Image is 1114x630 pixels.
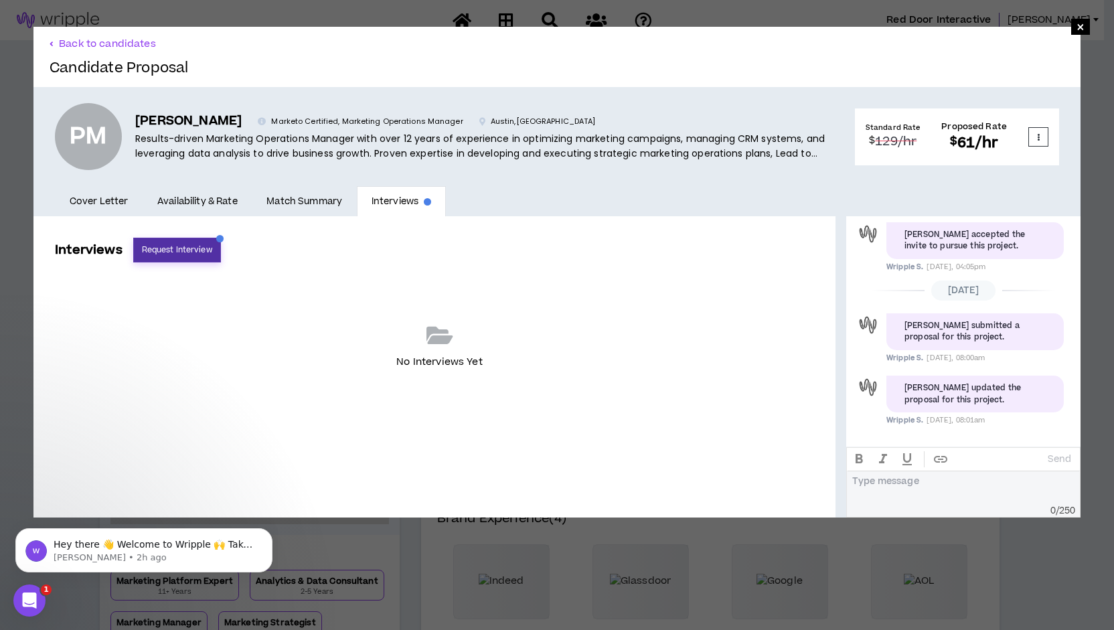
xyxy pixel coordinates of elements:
[1048,453,1071,465] p: Send
[1050,504,1056,518] span: 0
[869,134,875,147] sup: $
[886,415,923,425] span: Wripple S.
[847,448,871,471] button: BOLD text
[55,103,122,170] div: Prakruti M.
[1077,19,1085,35] span: ×
[856,222,880,246] div: Wripple S.
[875,133,917,151] span: 129 /hr
[50,37,156,50] button: Back to candidates
[55,186,143,217] a: Cover Letter
[50,60,189,76] h2: Candidate Proposal
[55,241,123,259] h3: Interviews
[931,281,996,301] span: [DATE]
[950,133,957,149] sup: $
[479,116,596,128] p: Austin , [GEOGRAPHIC_DATA]
[929,448,953,471] button: create hypertext link
[41,584,52,595] span: 1
[357,186,446,217] a: Interviews
[10,500,278,594] iframe: Intercom notifications message
[871,448,895,471] button: ITALIC text
[904,382,1046,406] div: [PERSON_NAME] updated the proposal for this project.
[13,584,46,617] iframe: Intercom live chat
[866,123,920,133] h4: Standard Rate
[856,313,880,337] div: Wripple S.
[856,376,880,399] div: Wripple S.
[895,448,919,471] button: UNDERLINE text
[70,125,107,147] div: PM
[927,415,985,425] span: [DATE], 08:01am
[1042,451,1077,469] button: Send
[927,262,985,272] span: [DATE], 04:05pm
[396,355,482,370] p: No Interviews Yet
[904,320,1046,343] div: [PERSON_NAME] submitted a proposal for this project.
[886,262,923,272] span: Wripple S.
[941,133,1007,153] h2: 61 /hr
[133,238,221,262] button: Request Interview
[252,186,357,217] a: Match Summary
[927,353,985,363] span: [DATE], 08:00am
[258,116,463,128] p: Marketo Certified, Marketing Operations Manager
[941,121,1007,133] h4: Proposed Rate
[135,112,242,131] h5: [PERSON_NAME]
[886,353,923,363] span: Wripple S.
[1056,504,1076,518] span: / 250
[904,229,1046,252] div: [PERSON_NAME] accepted the invite to pursue this project.
[143,186,252,217] a: Availability & Rate
[135,131,833,161] p: Results-driven Marketing Operations Manager with over 12 years of experience in optimizing market...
